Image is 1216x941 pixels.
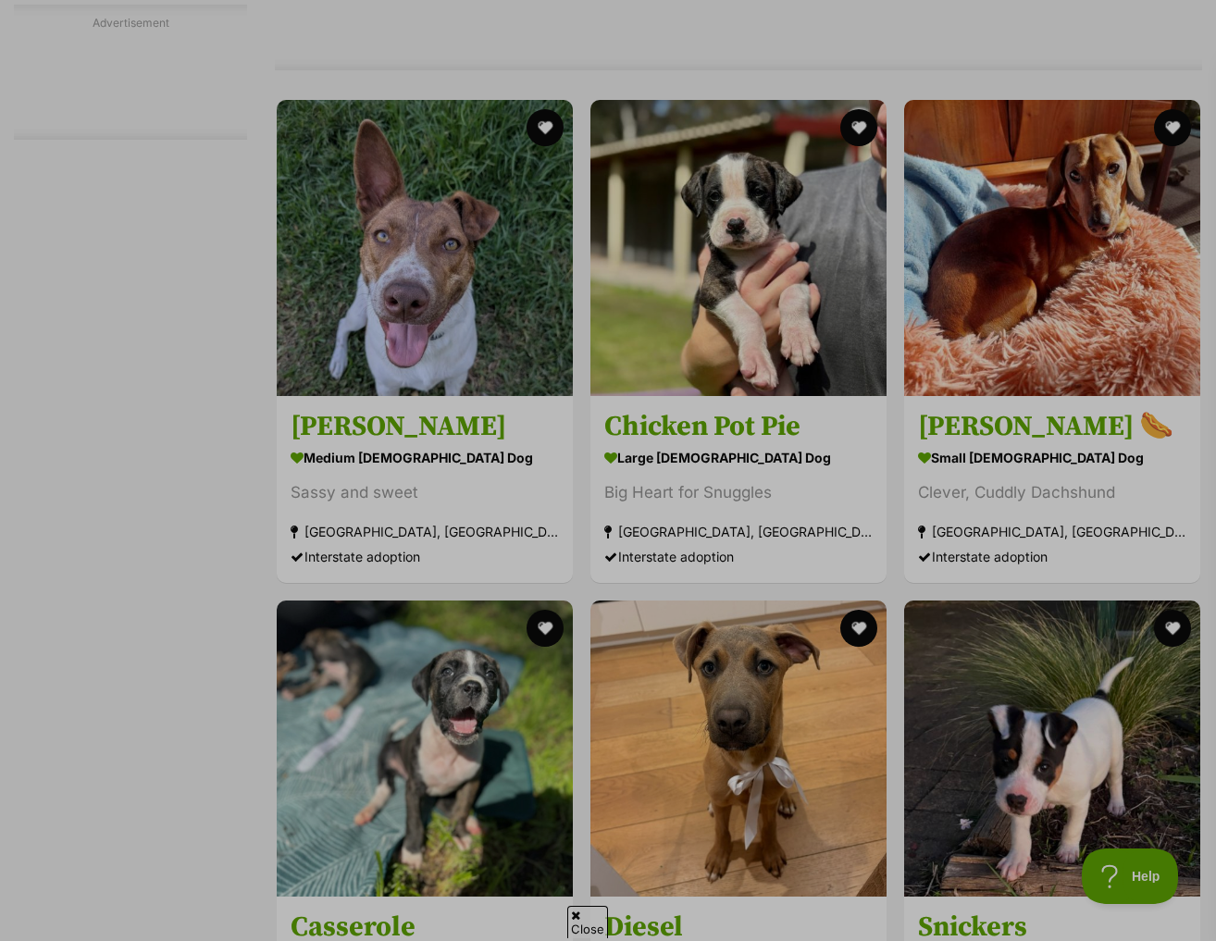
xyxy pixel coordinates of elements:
[277,100,573,396] img: Minnie - Australian Cattle Dog
[918,519,1186,544] strong: [GEOGRAPHIC_DATA], [GEOGRAPHIC_DATA]
[590,100,887,396] img: Chicken Pot Pie - Bull Arab Dog
[291,409,559,444] h3: [PERSON_NAME]
[904,100,1200,396] img: Bruce 🌭 - Dachshund (Miniature) Dog
[567,906,608,938] span: Close
[918,480,1186,505] div: Clever, Cuddly Dachshund
[291,519,559,544] strong: [GEOGRAPHIC_DATA], [GEOGRAPHIC_DATA]
[604,544,873,569] div: Interstate adoption
[1154,109,1191,146] button: favourite
[604,519,873,544] strong: [GEOGRAPHIC_DATA], [GEOGRAPHIC_DATA]
[291,444,559,471] strong: medium [DEMOGRAPHIC_DATA] Dog
[604,444,873,471] strong: large [DEMOGRAPHIC_DATA] Dog
[840,109,877,146] button: favourite
[527,610,564,647] button: favourite
[277,601,573,897] img: Casserole - Bull Arab Dog
[590,395,887,583] a: Chicken Pot Pie large [DEMOGRAPHIC_DATA] Dog Big Heart for Snuggles [GEOGRAPHIC_DATA], [GEOGRAPHI...
[918,544,1186,569] div: Interstate adoption
[840,610,877,647] button: favourite
[527,109,564,146] button: favourite
[904,601,1200,897] img: Snickers - Staffordshire Bull Terrier Dog
[14,5,247,140] div: Advertisement
[918,444,1186,471] strong: small [DEMOGRAPHIC_DATA] Dog
[590,601,887,897] img: Diesel - Mixed breed Dog
[277,395,573,583] a: [PERSON_NAME] medium [DEMOGRAPHIC_DATA] Dog Sassy and sweet [GEOGRAPHIC_DATA], [GEOGRAPHIC_DATA] ...
[1082,848,1179,904] iframe: Help Scout Beacon - Open
[604,480,873,505] div: Big Heart for Snuggles
[918,409,1186,444] h3: [PERSON_NAME] 🌭
[1154,610,1191,647] button: favourite
[904,395,1200,583] a: [PERSON_NAME] 🌭 small [DEMOGRAPHIC_DATA] Dog Clever, Cuddly Dachshund [GEOGRAPHIC_DATA], [GEOGRAP...
[604,409,873,444] h3: Chicken Pot Pie
[13,23,420,49] span: Elevate your dining space with the Aspen Fabric Dining Chair Beige. Fully upholstered in soft bou...
[130,52,131,53] iframe: Advertisement
[291,544,559,569] div: Interstate adoption
[291,480,559,505] div: Sassy and sweet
